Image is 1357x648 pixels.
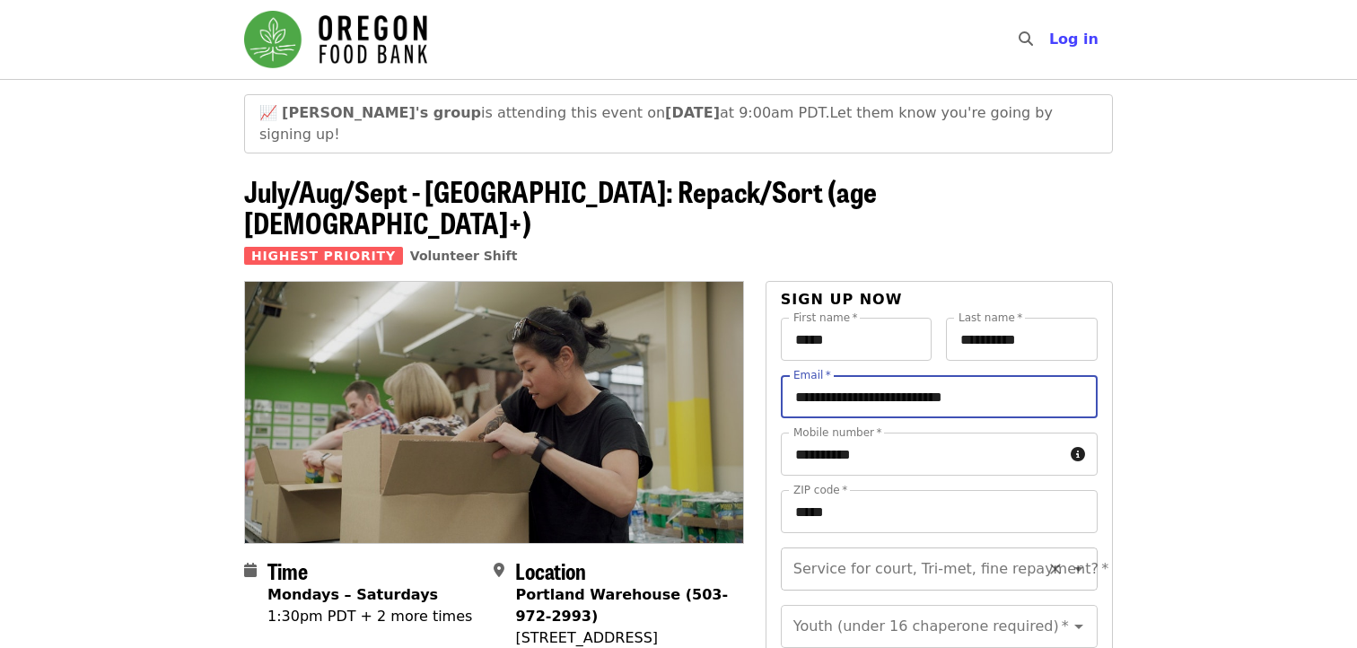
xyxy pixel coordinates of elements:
span: Sign up now [781,291,903,308]
span: July/Aug/Sept - [GEOGRAPHIC_DATA]: Repack/Sort (age [DEMOGRAPHIC_DATA]+) [244,170,877,243]
span: Location [515,555,586,586]
button: Clear [1043,556,1068,582]
button: Log in [1035,22,1113,57]
i: circle-info icon [1071,446,1085,463]
strong: Portland Warehouse (503-972-2993) [515,586,728,625]
input: Email [781,375,1098,418]
strong: [PERSON_NAME]'s group [282,104,481,121]
input: First name [781,318,932,361]
span: Highest Priority [244,247,403,265]
i: map-marker-alt icon [494,562,504,579]
input: Last name [946,318,1098,361]
label: Email [793,370,831,381]
span: Log in [1049,31,1099,48]
label: Mobile number [793,427,881,438]
span: Time [267,555,308,586]
strong: [DATE] [665,104,720,121]
button: Open [1066,556,1091,582]
img: Oregon Food Bank - Home [244,11,427,68]
span: growth emoji [259,104,277,121]
img: July/Aug/Sept - Portland: Repack/Sort (age 8+) organized by Oregon Food Bank [245,282,743,542]
button: Open [1066,614,1091,639]
i: calendar icon [244,562,257,579]
label: ZIP code [793,485,847,495]
div: 1:30pm PDT + 2 more times [267,606,472,627]
input: ZIP code [781,490,1098,533]
label: Last name [959,312,1022,323]
a: Volunteer Shift [410,249,518,263]
input: Mobile number [781,433,1064,476]
label: First name [793,312,858,323]
i: search icon [1019,31,1033,48]
strong: Mondays – Saturdays [267,586,438,603]
span: is attending this event on at 9:00am PDT. [282,104,829,121]
input: Search [1044,18,1058,61]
